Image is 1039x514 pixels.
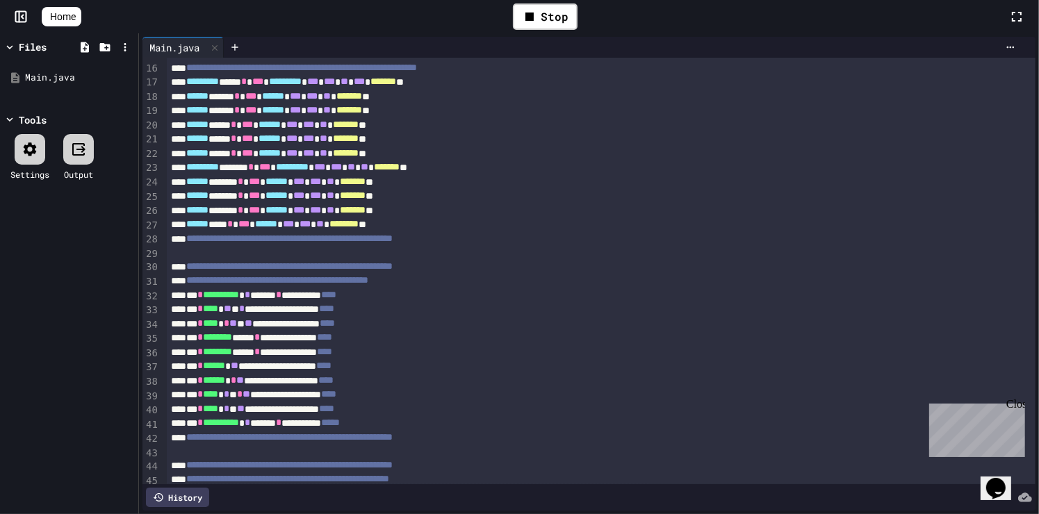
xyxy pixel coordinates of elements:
div: 42 [142,432,160,447]
div: 29 [142,247,160,261]
div: 23 [142,161,160,176]
iframe: chat widget [924,398,1025,457]
div: 28 [142,233,160,247]
div: 45 [142,474,160,489]
a: Home [42,7,81,26]
div: 38 [142,375,160,390]
div: Stop [513,3,578,30]
div: 36 [142,347,160,361]
div: 34 [142,318,160,333]
div: 22 [142,147,160,162]
iframe: chat widget [981,458,1025,500]
div: 40 [142,404,160,418]
div: 33 [142,304,160,318]
div: Tools [19,113,47,127]
div: 17 [142,76,160,90]
div: Main.java [142,40,206,55]
div: 30 [142,260,160,275]
div: 43 [142,447,160,461]
div: Main.java [142,37,224,58]
div: 31 [142,275,160,290]
span: Home [50,10,76,24]
div: 35 [142,332,160,347]
div: 16 [142,62,160,76]
div: 18 [142,90,160,105]
div: 39 [142,390,160,404]
div: 32 [142,290,160,304]
div: 25 [142,190,160,205]
div: Main.java [25,71,133,85]
div: Files [19,40,47,54]
div: 27 [142,219,160,233]
div: 20 [142,119,160,133]
div: Settings [10,168,49,181]
div: History [146,488,209,507]
div: 21 [142,133,160,147]
div: 19 [142,104,160,119]
div: Chat with us now!Close [6,6,96,88]
div: Output [64,168,93,181]
div: 26 [142,204,160,219]
div: 24 [142,176,160,190]
div: 41 [142,418,160,433]
div: 44 [142,460,160,474]
div: 37 [142,360,160,375]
